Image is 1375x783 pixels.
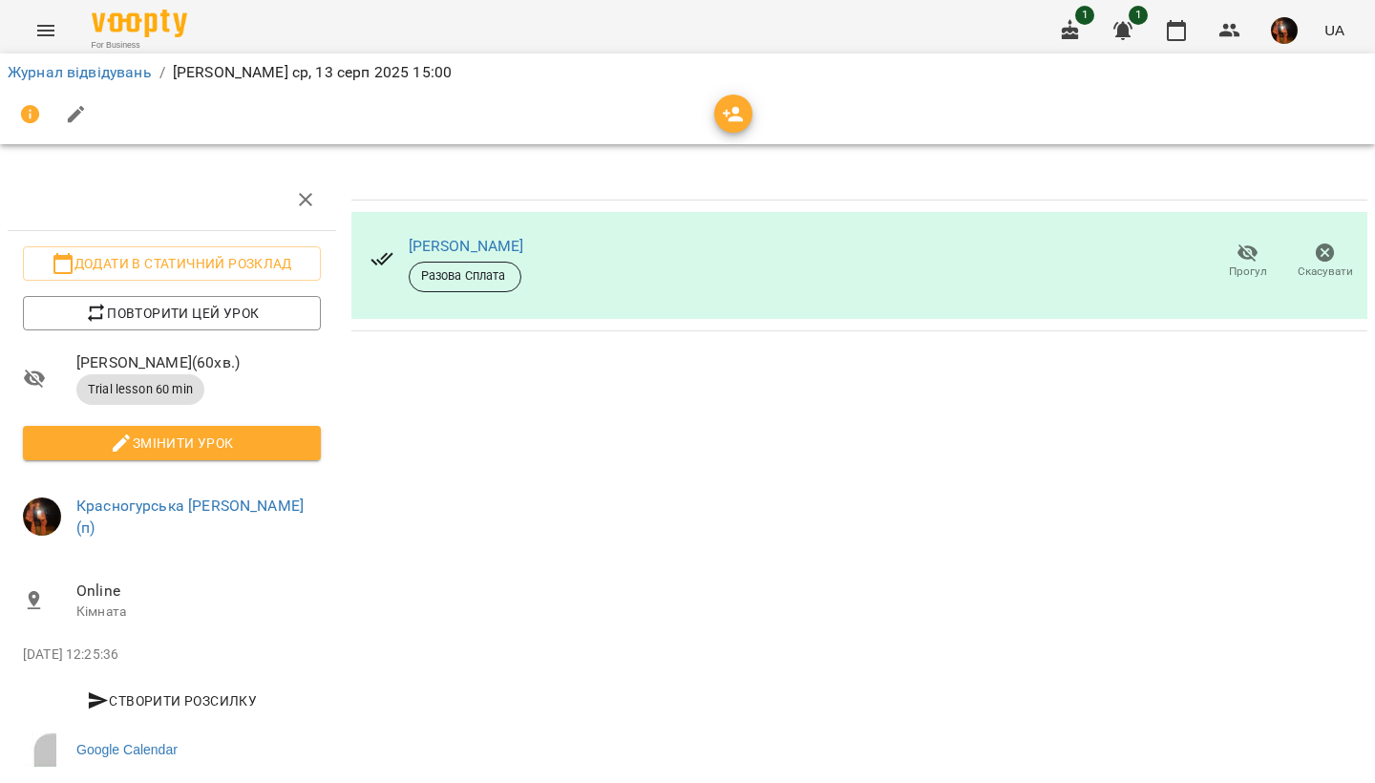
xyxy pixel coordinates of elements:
[1129,6,1148,25] span: 1
[8,63,152,81] a: Журнал відвідувань
[76,497,304,538] a: Красногурська [PERSON_NAME] (п)
[1209,235,1286,288] button: Прогул
[92,39,187,52] span: For Business
[1229,264,1267,280] span: Прогул
[410,267,520,285] span: Разова Сплата
[1298,264,1353,280] span: Скасувати
[76,381,204,398] span: Trial lesson 60 min
[1324,20,1344,40] span: UA
[23,497,61,536] img: 6e701af36e5fc41b3ad9d440b096a59c.jpg
[31,689,313,712] span: Створити розсилку
[92,10,187,37] img: Voopty Logo
[76,603,321,622] p: Кімната
[23,296,321,330] button: Повторити цей урок
[23,246,321,281] button: Додати в статичний розклад
[159,61,165,84] li: /
[8,61,1367,84] nav: breadcrumb
[1271,17,1298,44] img: 6e701af36e5fc41b3ad9d440b096a59c.jpg
[409,237,524,255] a: [PERSON_NAME]
[38,302,306,325] span: Повторити цей урок
[1075,6,1094,25] span: 1
[23,645,321,665] p: [DATE] 12:25:36
[8,726,336,774] a: Google Calendar
[173,61,452,84] p: [PERSON_NAME] ср, 13 серп 2025 15:00
[1317,12,1352,48] button: UA
[38,432,306,455] span: Змінити урок
[38,252,306,275] span: Додати в статичний розклад
[76,351,321,374] span: [PERSON_NAME] ( 60 хв. )
[23,8,69,53] button: Menu
[1286,235,1364,288] button: Скасувати
[76,580,321,603] span: Online
[23,426,321,460] button: Змінити урок
[23,684,321,718] button: Створити розсилку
